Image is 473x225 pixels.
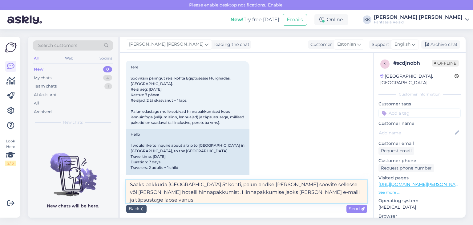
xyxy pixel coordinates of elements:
div: Fantaasia Reisid [374,20,463,25]
div: Customer [308,41,332,48]
div: [PERSON_NAME] [PERSON_NAME] [374,15,463,20]
span: [PERSON_NAME] [PERSON_NAME] [129,41,204,48]
div: [GEOGRAPHIC_DATA], [GEOGRAPHIC_DATA] [380,73,455,86]
p: Customer tags [378,101,461,107]
span: Tere Sooviksin päringut reisi kohta Egiptusesse Hurghadas, [GEOGRAPHIC_DATA]. Reisi aeg: [DATE] K... [131,65,245,125]
a: [URL][DOMAIN_NAME][PERSON_NAME] [378,182,463,187]
p: Customer name [378,120,461,127]
p: Customer phone [378,157,461,164]
div: Customer information [378,92,461,97]
div: Try free [DATE]: [230,16,280,23]
div: Back [126,205,147,213]
p: See more ... [378,190,461,195]
b: New! [230,17,244,22]
a: [PERSON_NAME] [PERSON_NAME]Fantaasia Reisid [374,15,469,25]
div: Support [369,41,389,48]
input: Add name [379,129,454,136]
div: New [34,66,43,72]
button: Emails [283,14,307,26]
span: English [394,41,410,48]
div: 1 [104,83,112,89]
div: Team chats [34,83,57,89]
span: Enable [266,2,284,8]
p: Browser [378,213,461,219]
div: 2 / 3 [5,161,16,166]
span: New chats [63,120,83,125]
p: [MEDICAL_DATA] [378,204,461,211]
p: Visited pages [378,175,461,181]
img: No chats [28,142,118,197]
div: Hello I would like to inquire about a trip to [GEOGRAPHIC_DATA] in [GEOGRAPHIC_DATA], to the [GEO... [126,129,249,195]
div: Request phone number [378,164,434,172]
span: s [384,62,386,66]
span: Send [349,206,365,211]
div: Online [314,14,348,25]
img: Askly Logo [5,42,17,53]
div: 0 [103,66,112,72]
div: Request email [378,147,414,155]
p: New chats will be here. [47,203,99,209]
div: Web [64,54,75,62]
div: Archive chat [421,40,460,49]
div: # scdjnobh [393,59,432,67]
textarea: Tere, tänan [PERSON_NAME] päringu eest. Kahjuks ei ole 12.10 / 7 ööd soovitud hotelli kohti. Saak... [126,180,367,203]
div: AI Assistant [34,92,57,98]
div: Look Here [5,138,16,166]
input: Add a tag [378,108,461,118]
div: Archived [34,109,52,115]
p: Operating system [378,198,461,204]
div: My chats [34,75,51,81]
span: Offline [432,60,459,67]
div: leading the chat [212,41,249,48]
span: Search customers [38,42,77,49]
p: Customer email [378,140,461,147]
span: Estonian [337,41,356,48]
div: 4 [103,75,112,81]
div: All [33,54,40,62]
div: Socials [98,54,113,62]
div: All [34,100,39,106]
div: KK [363,15,371,24]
